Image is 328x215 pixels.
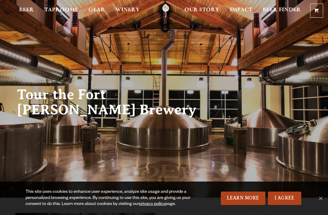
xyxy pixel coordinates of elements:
[40,4,82,18] a: Taprooms
[44,8,78,12] span: Taprooms
[263,8,301,12] span: Beer Finder
[84,4,109,18] a: Gear
[317,195,323,201] span: No
[139,202,165,207] a: privacy policy
[180,4,223,18] a: Our Story
[184,8,219,12] span: Our Story
[115,8,140,12] span: Winery
[230,8,252,12] span: Impact
[88,8,105,12] span: Gear
[19,8,34,12] span: Beer
[26,189,204,207] div: This site uses cookies to enhance user experience, analyze site usage and provide a personalized ...
[15,4,38,18] a: Beer
[268,192,301,205] a: I Agree
[17,87,207,117] h2: Tour the Fort [PERSON_NAME] Brewery
[154,4,177,18] a: Odell Home
[259,4,305,18] a: Beer Finder
[221,192,265,205] a: Learn More
[226,4,256,18] a: Impact
[111,4,144,18] a: Winery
